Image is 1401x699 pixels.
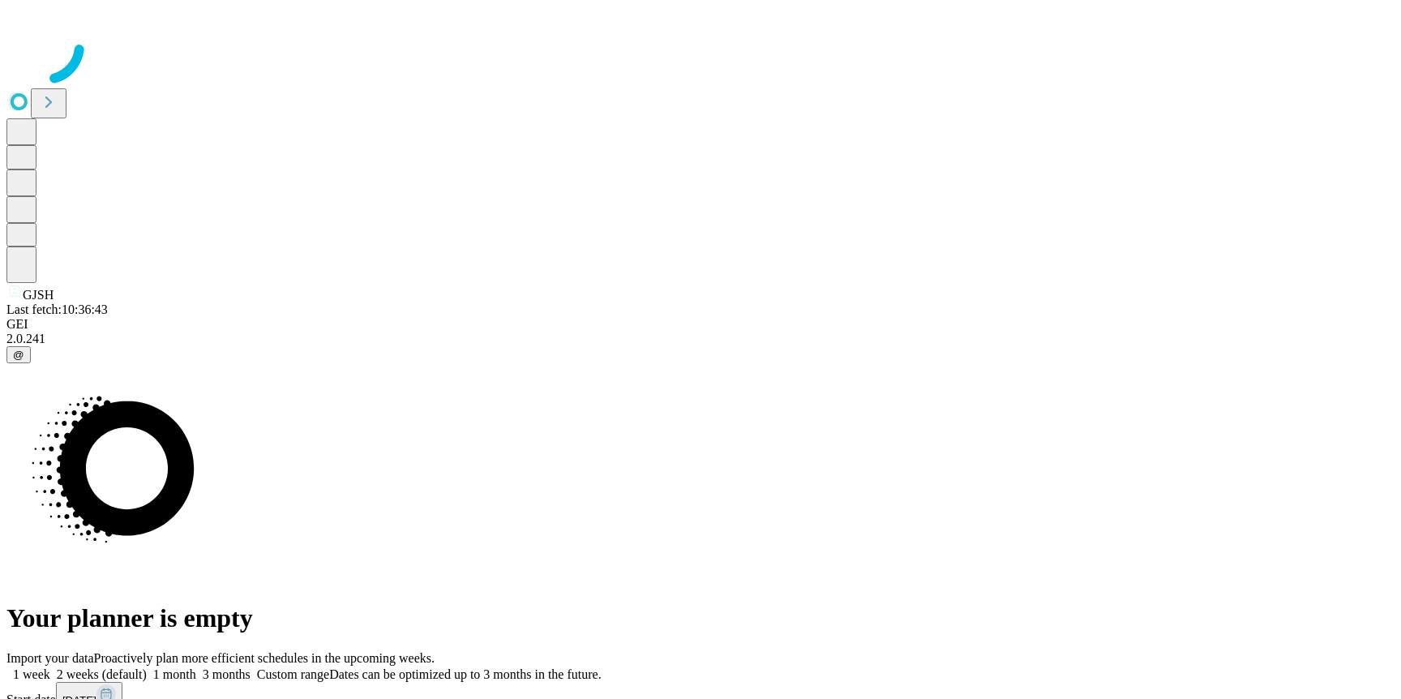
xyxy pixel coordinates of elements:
span: @ [13,349,24,361]
button: @ [6,346,31,363]
span: Import your data [6,651,94,665]
div: GEI [6,317,1395,332]
span: Custom range [257,667,329,681]
span: 1 month [153,667,196,681]
span: GJSH [23,288,54,302]
span: Proactively plan more efficient schedules in the upcoming weeks. [94,651,435,665]
span: 2 weeks (default) [57,667,147,681]
h1: Your planner is empty [6,603,1395,633]
span: 1 week [13,667,50,681]
span: 3 months [203,667,251,681]
div: 2.0.241 [6,332,1395,346]
span: Last fetch: 10:36:43 [6,302,108,316]
span: Dates can be optimized up to 3 months in the future. [329,667,601,681]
